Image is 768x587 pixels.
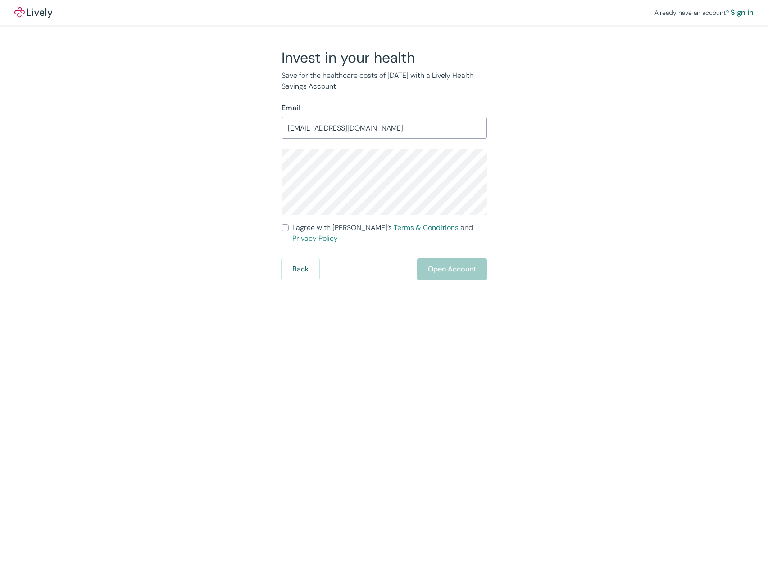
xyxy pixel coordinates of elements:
[731,7,754,18] a: Sign in
[282,258,319,280] button: Back
[282,70,487,92] p: Save for the healthcare costs of [DATE] with a Lively Health Savings Account
[14,7,52,18] img: Lively
[292,234,338,243] a: Privacy Policy
[282,103,300,113] label: Email
[282,49,487,67] h2: Invest in your health
[394,223,459,232] a: Terms & Conditions
[14,7,52,18] a: LivelyLively
[654,7,754,18] div: Already have an account?
[292,222,487,244] span: I agree with [PERSON_NAME]’s and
